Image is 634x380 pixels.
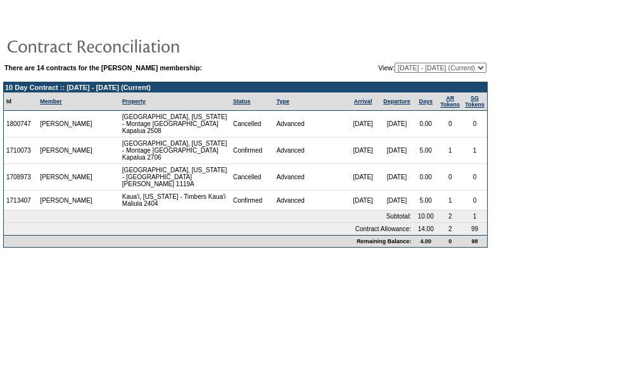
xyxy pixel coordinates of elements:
td: Advanced [274,164,346,191]
td: 98 [462,235,487,247]
td: 5.00 [414,191,438,210]
a: Departure [383,98,410,104]
img: pgTtlContractReconciliation.gif [6,33,260,58]
td: 0 [438,164,462,191]
td: 5.00 [414,137,438,164]
td: [DATE] [380,111,414,137]
td: [PERSON_NAME] [37,191,96,210]
td: [DATE] [380,164,414,191]
td: [DATE] [380,191,414,210]
b: There are 14 contracts for the [PERSON_NAME] membership: [4,64,202,72]
td: 0.00 [414,111,438,137]
td: Advanced [274,191,346,210]
td: Remaining Balance: [4,235,414,247]
td: [PERSON_NAME] [37,111,96,137]
td: 0 [462,164,487,191]
td: 1708973 [4,164,37,191]
td: [GEOGRAPHIC_DATA], [US_STATE] - Montage [GEOGRAPHIC_DATA] Kapalua 2706 [120,137,231,164]
td: 1 [438,137,462,164]
td: 0 [462,191,487,210]
td: [PERSON_NAME] [37,137,96,164]
a: Status [233,98,251,104]
td: 0 [438,235,462,247]
td: 14.00 [414,223,438,235]
td: [DATE] [380,137,414,164]
td: [DATE] [346,191,379,210]
td: [GEOGRAPHIC_DATA], [US_STATE] - Montage [GEOGRAPHIC_DATA] Kapalua 2508 [120,111,231,137]
a: ARTokens [440,95,460,108]
td: Confirmed [231,191,274,210]
td: Advanced [274,111,346,137]
td: Confirmed [231,137,274,164]
td: [PERSON_NAME] [37,164,96,191]
td: View: [316,63,486,73]
td: 4.00 [414,235,438,247]
td: Cancelled [231,164,274,191]
td: 1800747 [4,111,37,137]
td: 10.00 [414,210,438,223]
td: 0.00 [414,164,438,191]
td: Subtotal: [4,210,414,223]
td: Advanced [274,137,346,164]
td: Id [4,92,37,111]
a: Property [122,98,146,104]
td: [GEOGRAPHIC_DATA], [US_STATE] - [GEOGRAPHIC_DATA] [PERSON_NAME] 1119A [120,164,231,191]
td: 10 Day Contract :: [DATE] - [DATE] (Current) [4,82,487,92]
td: 1710073 [4,137,37,164]
td: 99 [462,223,487,235]
a: Member [40,98,62,104]
td: 1713407 [4,191,37,210]
a: SGTokens [465,95,485,108]
a: Days [419,98,433,104]
td: 0 [438,111,462,137]
td: Kaua'i, [US_STATE] - Timbers Kaua'i Maliula 2404 [120,191,231,210]
td: [DATE] [346,164,379,191]
td: 0 [462,111,487,137]
td: 2 [438,210,462,223]
td: [DATE] [346,111,379,137]
a: Type [276,98,289,104]
td: 2 [438,223,462,235]
td: 1 [438,191,462,210]
td: Contract Allowance: [4,223,414,235]
a: Arrival [354,98,372,104]
td: Cancelled [231,111,274,137]
td: 1 [462,137,487,164]
td: [DATE] [346,137,379,164]
td: 1 [462,210,487,223]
